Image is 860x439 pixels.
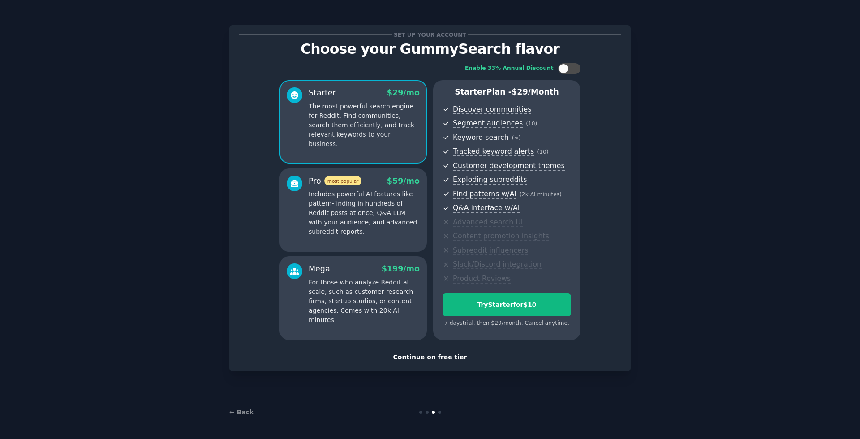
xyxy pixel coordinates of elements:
[309,176,361,187] div: Pro
[392,30,468,39] span: Set up your account
[309,278,420,325] p: For those who analyze Reddit at scale, such as customer research firms, startup studios, or conte...
[453,147,534,156] span: Tracked keyword alerts
[537,149,548,155] span: ( 10 )
[512,135,521,141] span: ( ∞ )
[453,119,523,128] span: Segment audiences
[453,232,549,241] span: Content promotion insights
[453,161,565,171] span: Customer development themes
[453,246,528,255] span: Subreddit influencers
[387,176,420,185] span: $ 59 /mo
[453,175,527,185] span: Exploding subreddits
[453,203,520,213] span: Q&A interface w/AI
[453,189,516,199] span: Find patterns w/AI
[443,293,571,316] button: TryStarterfor$10
[443,86,571,98] p: Starter Plan -
[239,41,621,57] p: Choose your GummySearch flavor
[453,218,523,227] span: Advanced search UI
[453,260,542,269] span: Slack/Discord integration
[443,300,571,310] div: Try Starter for $10
[453,274,511,284] span: Product Reviews
[229,409,254,416] a: ← Back
[309,263,330,275] div: Mega
[443,319,571,327] div: 7 days trial, then $ 29 /month . Cancel anytime.
[387,88,420,97] span: $ 29 /mo
[512,87,559,96] span: $ 29 /month
[520,191,562,198] span: ( 2k AI minutes )
[309,87,336,99] div: Starter
[526,121,537,127] span: ( 10 )
[324,176,362,185] span: most popular
[465,65,554,73] div: Enable 33% Annual Discount
[453,105,531,114] span: Discover communities
[382,264,420,273] span: $ 199 /mo
[309,102,420,149] p: The most powerful search engine for Reddit. Find communities, search them efficiently, and track ...
[239,353,621,362] div: Continue on free tier
[309,189,420,237] p: Includes powerful AI features like pattern-finding in hundreds of Reddit posts at once, Q&A LLM w...
[453,133,509,142] span: Keyword search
